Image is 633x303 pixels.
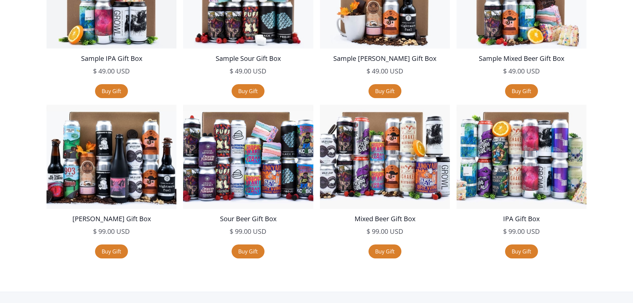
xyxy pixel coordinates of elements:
[369,244,401,258] a: Buy Gift
[320,66,450,76] h5: $ 49.00 USD
[457,54,586,64] h5: Sample Mixed Beer Gift Box
[320,54,450,64] h5: Sample [PERSON_NAME] Gift Box
[457,66,586,76] h5: $ 49.00 USD
[95,84,128,98] a: Buy Gift
[505,84,538,98] a: Buy Gift
[457,227,586,236] h5: $ 99.00 USD
[232,84,264,98] a: Buy Gift
[320,105,450,244] a: Mixed Beer Gift Box$ 99.00 USD
[320,214,450,224] h5: Mixed Beer Gift Box
[183,105,313,244] a: Sour Beer Gift Box$ 99.00 USD
[369,84,401,98] a: Buy Gift
[47,105,176,244] a: [PERSON_NAME] Gift Box$ 99.00 USD
[457,105,586,244] a: IPA Gift Box$ 99.00 USD
[183,227,313,236] h5: $ 99.00 USD
[47,227,176,236] h5: $ 99.00 USD
[232,244,264,258] a: Buy Gift
[95,244,128,258] a: Buy Gift
[47,214,176,224] h5: [PERSON_NAME] Gift Box
[47,66,176,76] h5: $ 49.00 USD
[47,54,176,64] h5: Sample IPA Gift Box
[183,54,313,64] h5: Sample Sour Gift Box
[183,214,313,224] h5: Sour Beer Gift Box
[183,66,313,76] h5: $ 49.00 USD
[320,227,450,236] h5: $ 99.00 USD
[505,244,538,258] a: Buy Gift
[457,214,586,224] h5: IPA Gift Box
